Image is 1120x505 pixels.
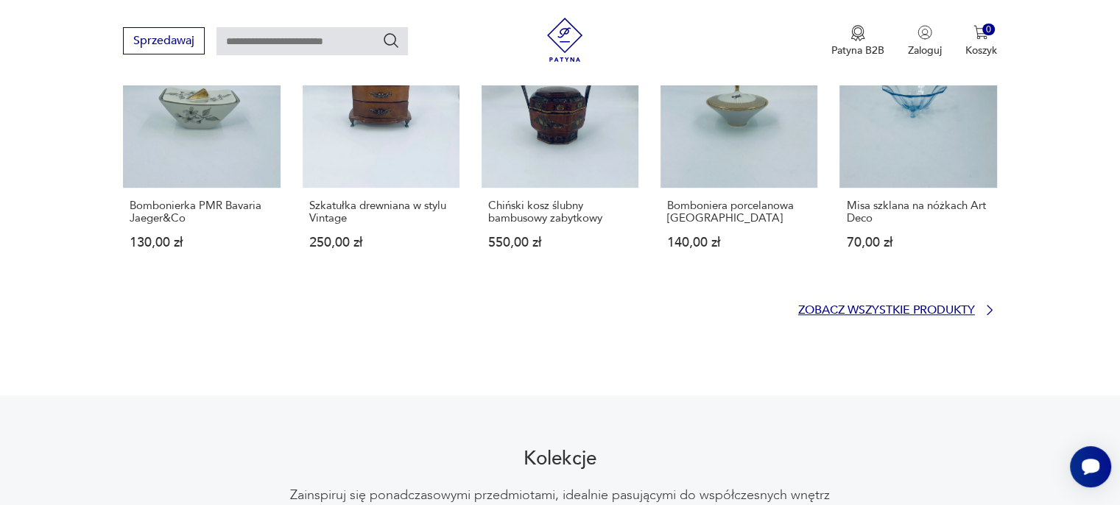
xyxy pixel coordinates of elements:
a: NowośćMisa szklana na nóżkach Art DecoMisa szklana na nóżkach Art Deco70,00 zł [839,31,996,278]
p: Szkatułka drewniana w stylu Vintage [309,199,453,225]
p: Misa szklana na nóżkach Art Deco [846,199,990,225]
img: Ikona medalu [850,25,865,41]
a: Ikona medaluPatyna B2B [831,25,884,57]
p: Zaloguj [908,43,942,57]
a: Sprzedawaj [123,37,205,47]
img: Ikona koszyka [973,25,988,40]
button: Patyna B2B [831,25,884,57]
p: 250,00 zł [309,236,453,249]
p: Bombonierka PMR Bavaria Jaeger&Co [130,199,273,225]
p: 130,00 zł [130,236,273,249]
a: NowośćSzkatułka drewniana w stylu VintageSzkatułka drewniana w stylu Vintage250,00 zł [303,31,459,278]
button: Szukaj [382,32,400,49]
p: Patyna B2B [831,43,884,57]
p: Chiński kosz ślubny bambusowy zabytkowy [488,199,632,225]
button: Sprzedawaj [123,27,205,54]
p: 140,00 zł [667,236,811,249]
p: Bomboniera porcelanowa [GEOGRAPHIC_DATA] [667,199,811,225]
iframe: Smartsupp widget button [1070,446,1111,487]
a: NowośćBombonierka PMR Bavaria Jaeger&CoBombonierka PMR Bavaria Jaeger&Co130,00 zł [123,31,280,278]
button: Zaloguj [908,25,942,57]
p: Koszyk [965,43,997,57]
p: Zobacz wszystkie produkty [798,306,975,315]
p: 70,00 zł [846,236,990,249]
img: Ikonka użytkownika [918,25,932,40]
button: 0Koszyk [965,25,997,57]
a: NowośćChiński kosz ślubny bambusowy zabytkowyChiński kosz ślubny bambusowy zabytkowy550,00 zł [482,31,638,278]
h2: Kolekcje [524,450,596,467]
img: Patyna - sklep z meblami i dekoracjami vintage [543,18,587,62]
p: 550,00 zł [488,236,632,249]
div: 0 [982,24,995,36]
a: Zobacz wszystkie produkty [798,303,997,317]
a: NowośćBomboniera porcelanowa BavariaBomboniera porcelanowa [GEOGRAPHIC_DATA]140,00 zł [661,31,817,278]
p: Zainspiruj się ponadczasowymi przedmiotami, idealnie pasującymi do współczesnych wnętrz [290,487,830,504]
